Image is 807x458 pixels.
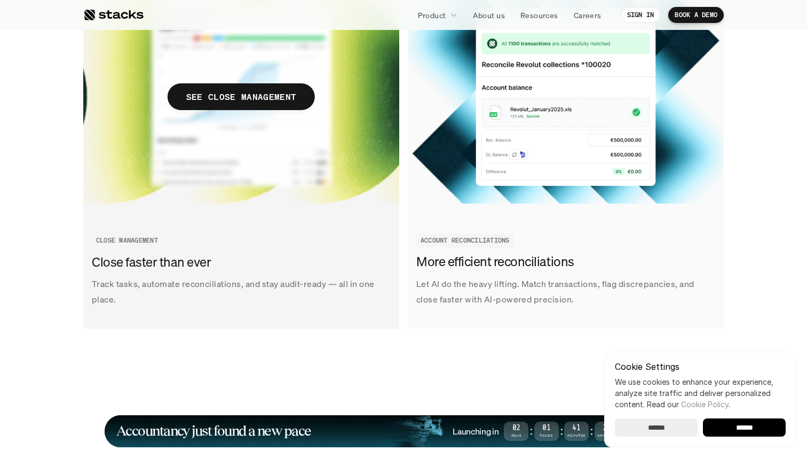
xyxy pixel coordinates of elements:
h1: Accountancy just found a new pace [116,425,311,437]
span: Seconds [595,433,619,437]
p: About us [473,10,505,21]
h3: Close faster than ever [92,253,385,271]
h3: More efficient reconciliations [416,253,710,271]
p: Cookie Settings [615,362,786,371]
p: We use cookies to enhance your experience, analyze site traffic and deliver personalized content. [615,376,786,410]
a: Privacy Policy [126,247,173,255]
span: Minutes [564,433,589,437]
span: SEE CLOSE MANAGEMENT [168,83,315,110]
span: Hours [534,433,559,437]
h2: CLOSE MANAGEMENT [96,237,158,244]
a: BOOK A DEMO [668,7,724,23]
span: 41 [564,425,589,431]
strong: : [528,425,534,437]
p: Resources [520,10,558,21]
p: Careers [574,10,602,21]
a: Cookie Policy [681,400,729,409]
p: Track tasks, automate reconciliations, and stay audit-ready — all in one place. [92,276,391,307]
a: About us [466,5,511,25]
h2: ACCOUNT RECONCILIATIONS [421,237,510,244]
h4: Launching in [453,425,499,437]
span: Read our . [647,400,730,409]
p: SEE CLOSE MANAGEMENT [186,89,296,105]
a: Resources [514,5,565,25]
p: SIGN IN [627,11,654,19]
span: 26 [595,425,619,431]
strong: : [559,425,564,437]
a: Accountancy just found a new paceLaunching in02Days:01Hours:41Minutes:26SecondsLEARN MORE [105,415,702,447]
p: Product [418,10,446,21]
strong: : [589,425,594,437]
a: SIGN IN [621,7,661,23]
p: Let AI do the heavy lifting. Match transactions, flag discrepancies, and close faster with AI-pow... [416,276,715,307]
a: Careers [567,5,608,25]
span: 02 [504,425,528,431]
span: Days [504,433,528,437]
p: BOOK A DEMO [675,11,717,19]
span: 01 [534,425,559,431]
